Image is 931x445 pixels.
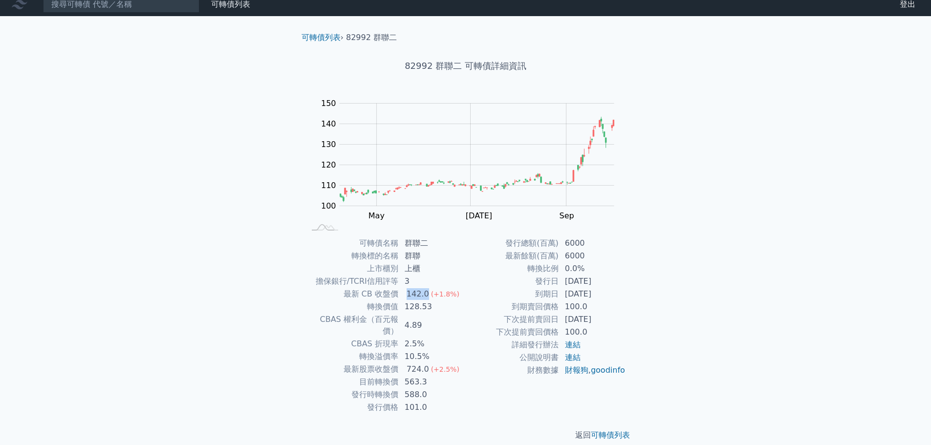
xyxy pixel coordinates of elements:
[559,313,626,326] td: [DATE]
[305,300,399,313] td: 轉換價值
[466,351,559,364] td: 公開說明書
[305,401,399,414] td: 發行價格
[405,363,431,375] div: 724.0
[559,326,626,339] td: 100.0
[305,338,399,350] td: CBAS 折現率
[302,33,341,42] a: 可轉債列表
[431,290,459,298] span: (+1.8%)
[305,262,399,275] td: 上市櫃別
[591,430,630,440] a: 可轉債列表
[405,288,431,300] div: 142.0
[399,275,466,288] td: 3
[321,181,336,190] tspan: 110
[559,288,626,300] td: [DATE]
[399,250,466,262] td: 群聯
[321,119,336,128] tspan: 140
[466,211,492,220] tspan: [DATE]
[565,340,581,349] a: 連結
[346,32,397,43] li: 82992 群聯二
[399,313,466,338] td: 4.89
[565,353,581,362] a: 連結
[305,388,399,401] td: 發行時轉換價
[321,201,336,211] tspan: 100
[466,339,559,351] td: 詳細發行辦法
[431,365,459,373] span: (+2.5%)
[466,262,559,275] td: 轉換比例
[399,388,466,401] td: 588.0
[305,313,399,338] td: CBAS 權利金（百元報價）
[565,365,588,375] a: 財報狗
[466,250,559,262] td: 最新餘額(百萬)
[305,350,399,363] td: 轉換溢價率
[294,59,638,73] h1: 82992 群聯二 可轉債詳細資訊
[466,364,559,377] td: 財務數據
[466,275,559,288] td: 發行日
[316,99,629,220] g: Chart
[321,160,336,170] tspan: 120
[559,262,626,275] td: 0.0%
[559,250,626,262] td: 6000
[559,364,626,377] td: ,
[399,262,466,275] td: 上櫃
[399,350,466,363] td: 10.5%
[305,363,399,376] td: 最新股票收盤價
[399,376,466,388] td: 563.3
[321,140,336,149] tspan: 130
[305,237,399,250] td: 可轉債名稱
[399,237,466,250] td: 群聯二
[302,32,344,43] li: ›
[399,300,466,313] td: 128.53
[305,288,399,300] td: 最新 CB 收盤價
[466,313,559,326] td: 下次提前賣回日
[305,275,399,288] td: 擔保銀行/TCRI信用評等
[591,365,625,375] a: goodinfo
[399,338,466,350] td: 2.5%
[559,275,626,288] td: [DATE]
[399,401,466,414] td: 101.0
[321,99,336,108] tspan: 150
[466,288,559,300] td: 到期日
[368,211,385,220] tspan: May
[294,429,638,441] p: 返回
[882,398,931,445] iframe: Chat Widget
[466,300,559,313] td: 到期賣回價格
[466,237,559,250] td: 發行總額(百萬)
[305,376,399,388] td: 目前轉換價
[559,300,626,313] td: 100.0
[560,211,574,220] tspan: Sep
[466,326,559,339] td: 下次提前賣回價格
[882,398,931,445] div: 聊天小工具
[559,237,626,250] td: 6000
[305,250,399,262] td: 轉換標的名稱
